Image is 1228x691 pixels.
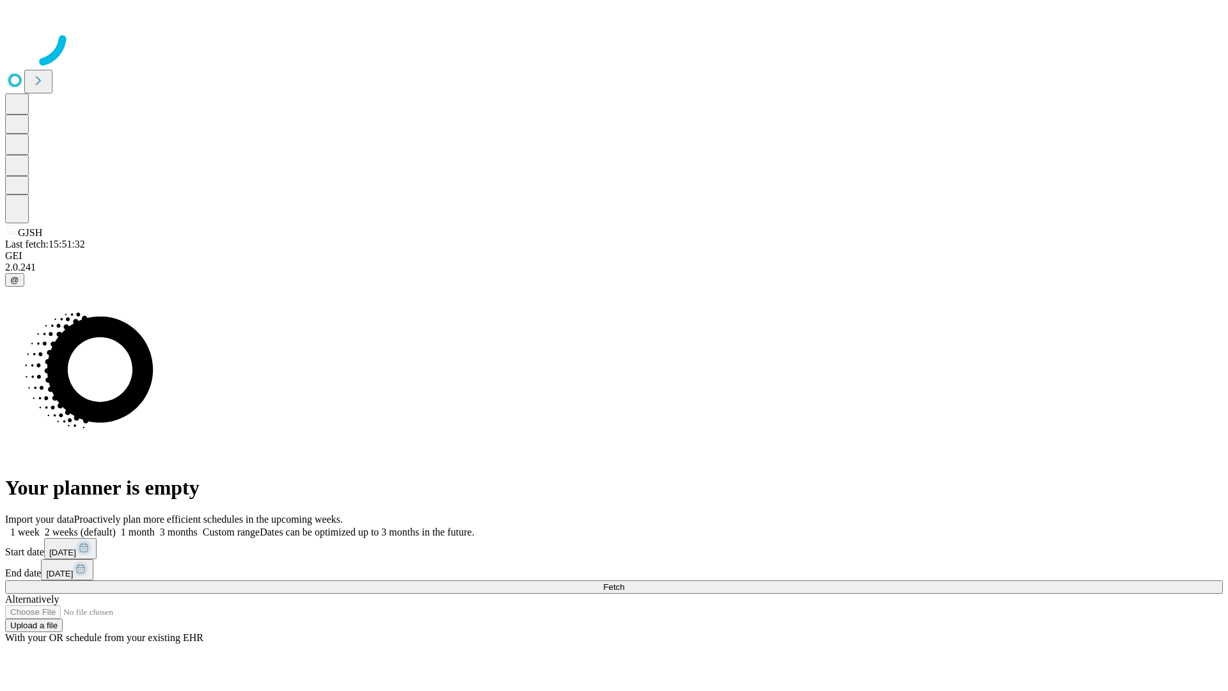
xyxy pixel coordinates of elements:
[18,227,42,238] span: GJSH
[603,582,624,592] span: Fetch
[5,538,1223,559] div: Start date
[41,559,93,580] button: [DATE]
[45,527,116,537] span: 2 weeks (default)
[5,559,1223,580] div: End date
[5,273,24,287] button: @
[5,619,63,632] button: Upload a file
[5,580,1223,594] button: Fetch
[49,548,76,557] span: [DATE]
[5,594,59,605] span: Alternatively
[160,527,198,537] span: 3 months
[46,569,73,578] span: [DATE]
[121,527,155,537] span: 1 month
[203,527,260,537] span: Custom range
[5,239,85,250] span: Last fetch: 15:51:32
[74,514,343,525] span: Proactively plan more efficient schedules in the upcoming weeks.
[10,275,19,285] span: @
[5,632,203,643] span: With your OR schedule from your existing EHR
[5,514,74,525] span: Import your data
[260,527,474,537] span: Dates can be optimized up to 3 months in the future.
[5,262,1223,273] div: 2.0.241
[5,250,1223,262] div: GEI
[10,527,40,537] span: 1 week
[5,476,1223,500] h1: Your planner is empty
[44,538,97,559] button: [DATE]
